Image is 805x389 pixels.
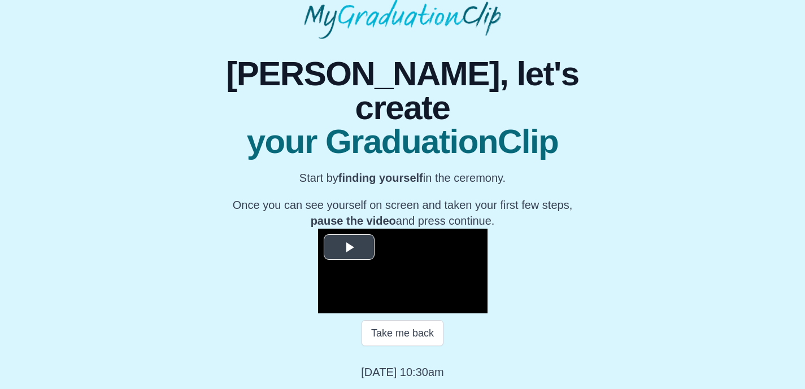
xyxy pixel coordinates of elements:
[361,364,443,380] p: [DATE] 10:30am
[201,57,604,125] span: [PERSON_NAME], let's create
[201,197,604,229] p: Once you can see yourself on screen and taken your first few steps, and press continue.
[338,172,423,184] b: finding yourself
[324,234,375,260] button: Play Video
[201,125,604,159] span: your GraduationClip
[362,320,443,346] button: Take me back
[201,170,604,186] p: Start by in the ceremony.
[318,229,488,313] div: Video Player
[311,215,396,227] b: pause the video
